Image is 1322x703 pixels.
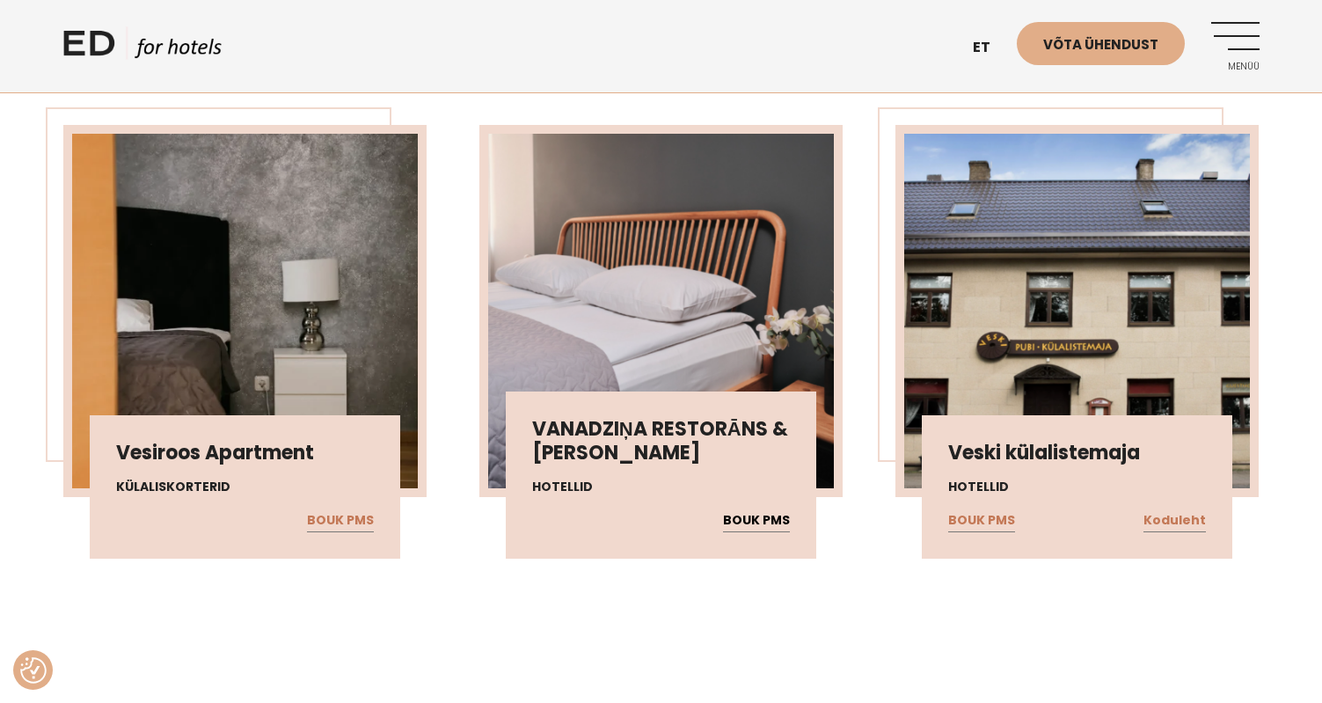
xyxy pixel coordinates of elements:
[1211,62,1260,72] span: Menüü
[1143,509,1206,532] a: Koduleht
[488,134,834,488] img: Screenshot-2025-05-06-at-12.43.09-450x450.png
[116,442,374,465] h3: Vesiroos Apartment
[948,509,1015,532] a: BOUK PMS
[948,442,1206,465] h3: Veski külalistemaja
[116,478,374,496] h4: Külaliskorterid
[307,509,374,532] a: BOUK PMS
[20,657,47,684] button: Nõusolekueelistused
[948,478,1206,496] h4: Hotellid
[1017,22,1185,65] a: Võta ühendust
[532,418,790,465] h3: VANADZIŅA RESTORĀNS & [PERSON_NAME]
[63,26,222,70] a: ED HOTELS
[20,657,47,684] img: Revisit consent button
[904,134,1250,488] img: Screenshot-2025-04-24-at-08.11.35-450x450.png
[72,134,418,488] img: Kulaliskorter-Muru1-4-450x450.webp
[964,26,1017,70] a: et
[532,478,790,496] h4: Hotellid
[1211,22,1260,70] a: Menüü
[723,509,790,532] a: BOUK PMS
